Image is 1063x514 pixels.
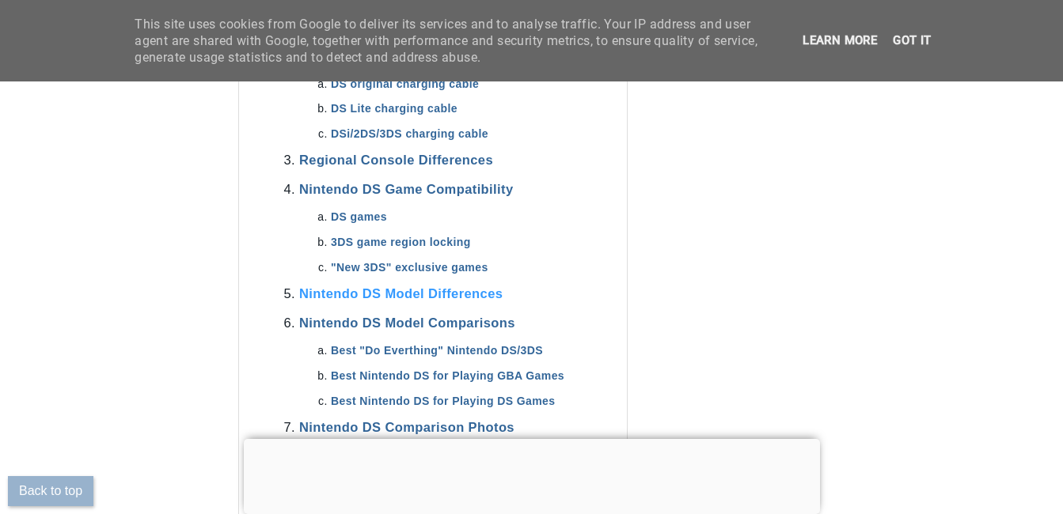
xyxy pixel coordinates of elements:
[331,77,479,90] a: DS original charging cable
[299,182,514,196] a: Nintendo DS Game Compatibility
[299,316,515,330] a: Nintendo DS Model Comparisons
[331,261,488,274] a: "New 3DS" exclusive games
[331,369,564,382] a: Best Nintendo DS for Playing GBA Games
[331,395,556,407] a: Best Nintendo DS for Playing DS Games
[331,210,387,223] a: DS games
[798,33,882,47] a: Learn more
[299,286,503,300] a: Nintendo DS Model Differences
[299,420,514,434] a: Nintendo DS Comparison Photos
[331,344,543,357] a: Best "Do Everthing" Nintendo DS/3DS
[299,153,493,167] a: Regional Console Differences
[8,476,93,506] button: Back to top
[331,236,471,248] a: 3DS game region locking
[331,127,488,140] a: DSi/2DS/3DS charging cable
[763,31,925,505] iframe: Advertisement
[331,102,457,115] a: DS Lite charging cable
[244,439,820,510] iframe: Advertisement
[888,33,936,47] a: Got it
[135,16,768,66] span: This site uses cookies from Google to deliver its services and to analyse traffic. Your IP addres...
